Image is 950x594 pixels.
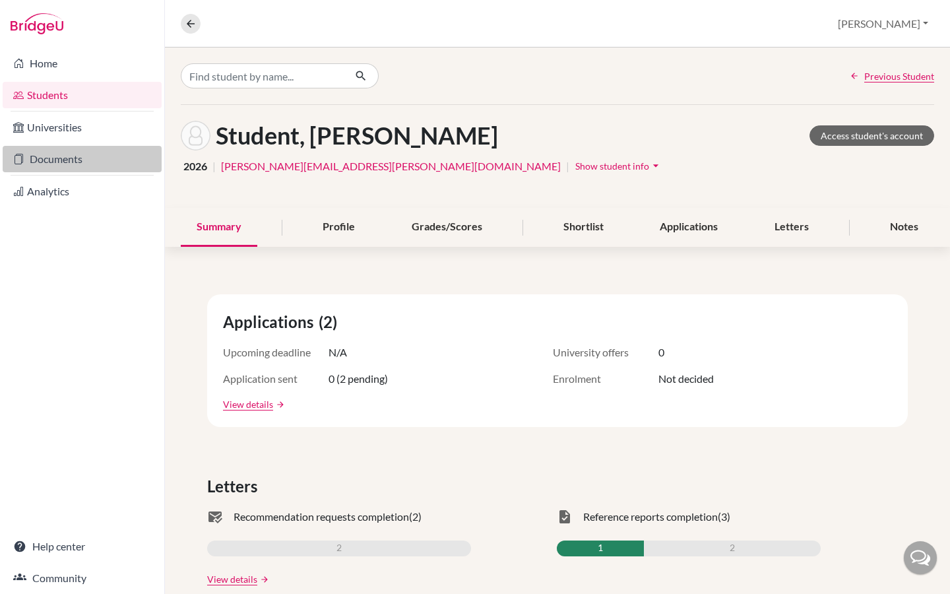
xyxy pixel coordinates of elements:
a: Help center [3,533,162,560]
button: [PERSON_NAME] [832,11,934,36]
span: task [557,509,573,525]
span: Show student info [575,160,649,172]
button: Show student infoarrow_drop_down [575,156,663,176]
span: N/A [329,345,347,360]
a: View details [207,572,257,586]
span: Help [30,9,57,21]
span: 2 [730,541,735,556]
div: Grades/Scores [396,208,498,247]
span: Application sent [223,371,329,387]
a: arrow_forward [273,400,285,409]
img: Bridge-U [11,13,63,34]
span: Previous Student [864,69,934,83]
span: 0 (2 pending) [329,371,388,387]
span: mark_email_read [207,509,223,525]
span: University offers [553,345,658,360]
input: Find student by name... [181,63,344,88]
span: | [212,158,216,174]
i: arrow_drop_down [649,159,662,172]
a: Documents [3,146,162,172]
h1: Student, [PERSON_NAME] [216,121,498,150]
span: (2) [319,310,342,334]
a: Home [3,50,162,77]
span: Recommendation requests completion [234,509,409,525]
a: Analytics [3,178,162,205]
span: Applications [223,310,319,334]
a: Universities [3,114,162,141]
div: Applications [644,208,734,247]
span: Reference reports completion [583,509,718,525]
span: 0 [658,345,664,360]
div: Shortlist [548,208,619,247]
a: Access student's account [809,125,934,146]
div: Summary [181,208,257,247]
span: 2 [336,541,342,556]
span: Enrolment [553,371,658,387]
span: (3) [718,509,730,525]
span: (2) [409,509,422,525]
span: Not decided [658,371,714,387]
img: Riya Student's avatar [181,121,210,150]
a: Community [3,565,162,591]
div: Notes [874,208,934,247]
div: Profile [307,208,371,247]
a: [PERSON_NAME][EMAIL_ADDRESS][PERSON_NAME][DOMAIN_NAME] [221,158,561,174]
div: Letters [759,208,825,247]
span: Upcoming deadline [223,345,329,360]
a: View details [223,397,273,411]
span: Letters [207,475,263,498]
a: Students [3,82,162,108]
a: Previous Student [850,69,934,83]
span: 1 [598,541,603,556]
span: 2026 [183,158,207,174]
a: arrow_forward [257,575,269,584]
span: | [566,158,569,174]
